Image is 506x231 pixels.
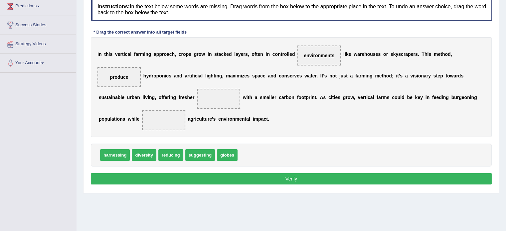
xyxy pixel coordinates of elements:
[270,95,272,100] b: l
[392,73,394,78] b: ;
[104,52,106,57] b: t
[383,73,386,78] b: h
[297,73,299,78] b: e
[364,52,367,57] b: h
[413,73,414,78] b: i
[281,95,284,100] b: a
[458,73,461,78] b: d
[355,73,357,78] b: f
[106,52,109,57] b: h
[194,52,197,57] b: g
[91,29,189,35] div: * Drag the correct answer into all target fields
[257,52,260,57] b: e
[288,52,289,57] b: l
[279,95,281,100] b: c
[104,95,107,100] b: s
[241,52,244,57] b: e
[445,52,448,57] b: o
[99,95,101,100] b: s
[393,52,396,57] b: k
[287,52,288,57] b: l
[226,52,229,57] b: e
[148,52,151,57] b: g
[400,73,403,78] b: s
[404,52,405,57] b: r
[433,73,436,78] b: s
[108,52,110,57] b: i
[214,52,217,57] b: s
[169,73,171,78] b: s
[440,52,442,57] b: t
[189,73,191,78] b: t
[244,73,247,78] b: e
[386,52,388,57] b: r
[287,73,290,78] b: s
[173,95,176,100] b: g
[229,52,232,57] b: d
[391,52,393,57] b: s
[205,73,207,78] b: l
[418,52,419,57] b: .
[148,95,149,100] b: i
[182,95,185,100] b: e
[367,52,370,57] b: o
[135,52,138,57] b: a
[291,95,294,100] b: n
[292,52,295,57] b: d
[165,95,167,100] b: e
[422,52,424,57] b: T
[414,73,417,78] b: s
[247,95,248,100] b: i
[179,73,182,78] b: d
[193,95,194,100] b: r
[252,52,254,57] b: o
[172,52,175,57] b: h
[357,52,360,57] b: a
[281,73,284,78] b: o
[448,52,451,57] b: d
[233,73,235,78] b: x
[304,53,334,58] span: environments
[399,73,400,78] b: '
[284,52,287,57] b: o
[396,52,398,57] b: y
[124,52,125,57] b: i
[211,73,214,78] b: h
[183,52,186,57] b: o
[238,52,241,57] b: y
[396,73,397,78] b: i
[222,73,224,78] b: ,
[322,73,323,78] b: t
[219,73,222,78] b: g
[237,73,241,78] b: m
[361,73,365,78] b: m
[181,52,183,57] b: r
[161,95,163,100] b: f
[268,73,270,78] b: a
[405,52,408,57] b: a
[180,95,182,100] b: r
[346,73,348,78] b: t
[367,73,370,78] b: n
[267,52,270,57] b: n
[426,73,428,78] b: r
[270,73,273,78] b: n
[450,73,454,78] b: w
[297,95,299,100] b: f
[424,52,427,57] b: h
[324,73,327,78] b: s
[162,52,164,57] b: r
[438,52,440,57] b: e
[143,95,144,100] b: l
[118,52,120,57] b: e
[120,95,122,100] b: l
[247,73,250,78] b: s
[320,73,322,78] b: I
[174,73,177,78] b: a
[156,52,159,57] b: p
[405,73,408,78] b: a
[255,73,258,78] b: p
[169,52,172,57] b: c
[224,52,226,57] b: k
[415,52,418,57] b: s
